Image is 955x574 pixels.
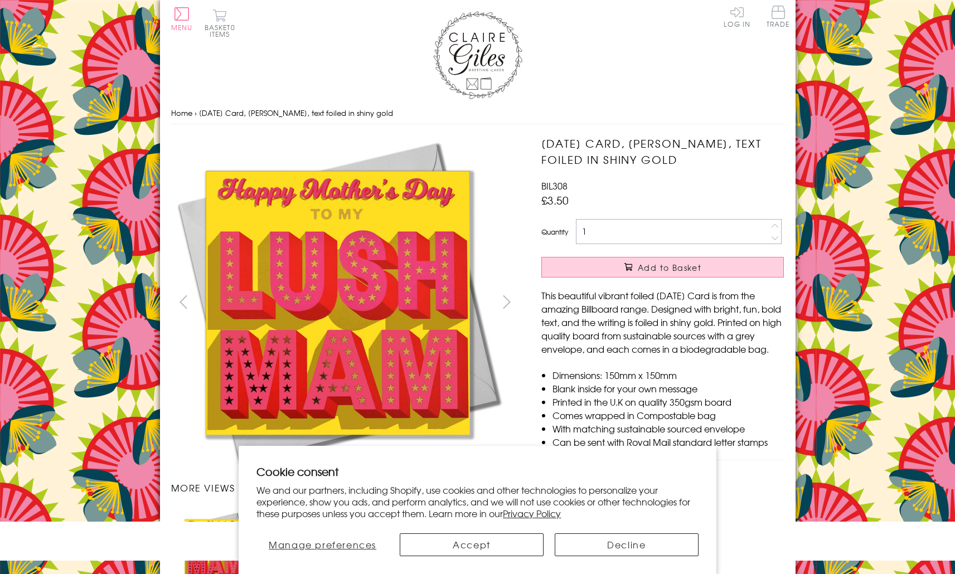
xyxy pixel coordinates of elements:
a: Home [171,108,192,118]
li: With matching sustainable sourced envelope [552,422,784,435]
nav: breadcrumbs [171,102,784,125]
span: Manage preferences [269,538,376,551]
button: Menu [171,7,193,31]
h1: [DATE] Card, [PERSON_NAME], text foiled in shiny gold [541,135,784,168]
li: Printed in the U.K on quality 350gsm board [552,395,784,408]
button: Decline [555,533,699,556]
img: Claire Giles Greetings Cards [433,11,522,99]
span: 0 items [210,22,235,39]
span: BIL308 [541,179,568,192]
button: prev [171,289,196,314]
span: £3.50 [541,192,569,208]
li: Dimensions: 150mm x 150mm [552,368,784,382]
span: › [195,108,197,118]
p: We and our partners, including Shopify, use cookies and other technologies to personalize your ex... [256,484,699,519]
img: Mother's Day Card, Lush Mam, text foiled in shiny gold [171,135,505,470]
li: Blank inside for your own message [552,382,784,395]
li: Comes wrapped in Compostable bag [552,408,784,422]
span: [DATE] Card, [PERSON_NAME], text foiled in shiny gold [199,108,393,118]
button: Accept [400,533,544,556]
a: Privacy Policy [503,507,561,520]
label: Quantity [541,227,568,237]
li: Can be sent with Royal Mail standard letter stamps [552,435,784,449]
button: next [494,289,519,314]
span: Trade [767,6,790,27]
span: Add to Basket [638,262,701,273]
span: Menu [171,22,193,32]
h2: Cookie consent [256,464,699,479]
a: Trade [767,6,790,30]
button: Add to Basket [541,257,784,278]
a: Log In [724,6,750,27]
button: Basket0 items [205,9,235,37]
img: Mother's Day Card, Lush Mam, text foiled in shiny gold [519,135,854,470]
p: This beautiful vibrant foiled [DATE] Card is from the amazing Billboard range. Designed with brig... [541,289,784,356]
button: Manage preferences [256,533,389,556]
h3: More views [171,481,520,494]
